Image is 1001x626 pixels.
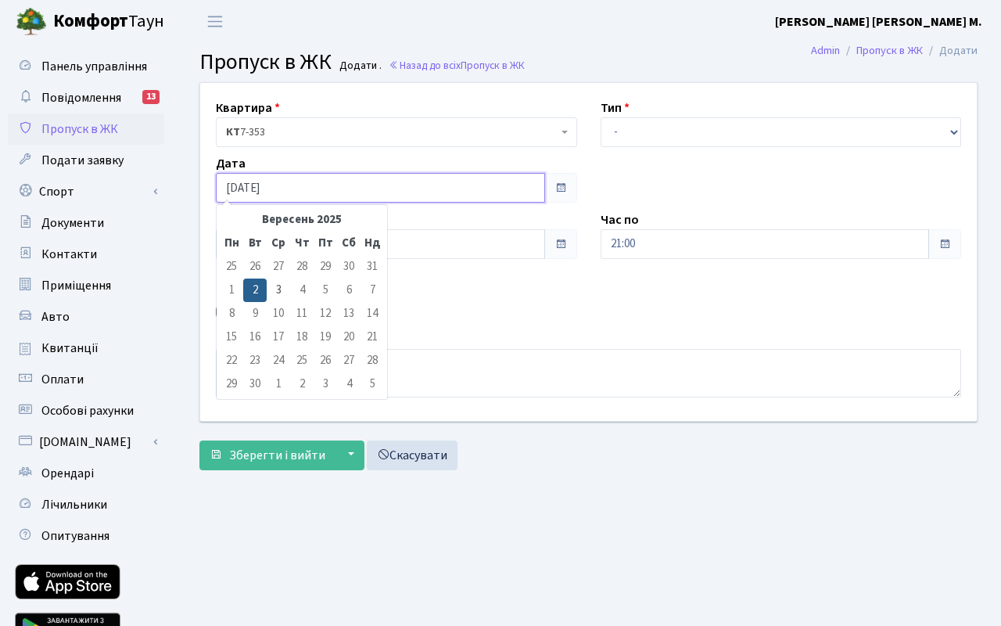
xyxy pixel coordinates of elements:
[337,279,361,302] td: 6
[220,255,243,279] td: 25
[8,113,164,145] a: Пропуск в ЖК
[267,279,290,302] td: 3
[8,426,164,458] a: [DOMAIN_NAME]
[243,232,267,255] th: Вт
[314,349,337,372] td: 26
[788,34,1001,67] nav: breadcrumb
[811,42,840,59] a: Admin
[290,349,314,372] td: 25
[267,326,290,349] td: 17
[220,302,243,326] td: 8
[8,176,164,207] a: Спорт
[8,333,164,364] a: Квитанції
[220,372,243,396] td: 29
[41,152,124,169] span: Подати заявку
[314,302,337,326] td: 12
[8,395,164,426] a: Особові рахунки
[8,364,164,395] a: Оплати
[216,99,280,117] label: Квартира
[267,302,290,326] td: 10
[290,255,314,279] td: 28
[41,89,121,106] span: Повідомлення
[775,13,982,31] a: [PERSON_NAME] [PERSON_NAME] М.
[267,372,290,396] td: 1
[199,441,335,470] button: Зберегти і вийти
[8,207,164,239] a: Документи
[290,326,314,349] td: 18
[16,6,47,38] img: logo.png
[199,46,332,77] span: Пропуск в ЖК
[243,208,361,232] th: Вересень 2025
[41,465,94,482] span: Орендарі
[41,121,118,138] span: Пропуск в ЖК
[220,326,243,349] td: 15
[314,372,337,396] td: 3
[41,277,111,294] span: Приміщення
[337,326,361,349] td: 20
[267,349,290,372] td: 24
[196,9,235,34] button: Переключити навігацію
[337,255,361,279] td: 30
[290,279,314,302] td: 4
[314,255,337,279] td: 29
[601,99,630,117] label: Тип
[8,458,164,489] a: Орендарі
[290,232,314,255] th: Чт
[267,255,290,279] td: 27
[243,372,267,396] td: 30
[775,13,982,31] b: [PERSON_NAME] [PERSON_NAME] М.
[314,279,337,302] td: 5
[8,520,164,552] a: Опитування
[337,302,361,326] td: 13
[41,527,109,545] span: Опитування
[361,302,384,326] td: 14
[337,372,361,396] td: 4
[337,349,361,372] td: 27
[243,349,267,372] td: 23
[290,302,314,326] td: 11
[367,441,457,470] a: Скасувати
[314,326,337,349] td: 19
[229,447,325,464] span: Зберегти і вийти
[923,42,978,59] li: Додати
[361,326,384,349] td: 21
[220,279,243,302] td: 1
[243,255,267,279] td: 26
[41,308,70,326] span: Авто
[41,496,107,513] span: Лічильники
[8,489,164,520] a: Лічильники
[361,255,384,279] td: 31
[41,214,104,232] span: Документи
[142,90,160,104] div: 13
[337,232,361,255] th: Сб
[41,58,147,75] span: Панель управління
[8,51,164,82] a: Панель управління
[243,279,267,302] td: 2
[8,301,164,333] a: Авто
[461,58,525,73] span: Пропуск в ЖК
[361,232,384,255] th: Нд
[8,270,164,301] a: Приміщення
[226,124,240,140] b: КТ
[267,232,290,255] th: Ср
[361,279,384,302] td: 7
[8,239,164,270] a: Контакти
[243,302,267,326] td: 9
[290,372,314,396] td: 2
[8,82,164,113] a: Повідомлення13
[220,232,243,255] th: Пн
[53,9,164,35] span: Таун
[336,59,382,73] small: Додати .
[314,232,337,255] th: Пт
[41,371,84,388] span: Оплати
[220,349,243,372] td: 22
[361,349,384,372] td: 28
[243,326,267,349] td: 16
[226,124,558,140] span: <b>КТ</b>&nbsp;&nbsp;&nbsp;&nbsp;7-353
[389,58,525,73] a: Назад до всіхПропуск в ЖК
[601,210,639,229] label: Час по
[8,145,164,176] a: Подати заявку
[856,42,923,59] a: Пропуск в ЖК
[216,154,246,173] label: Дата
[53,9,128,34] b: Комфорт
